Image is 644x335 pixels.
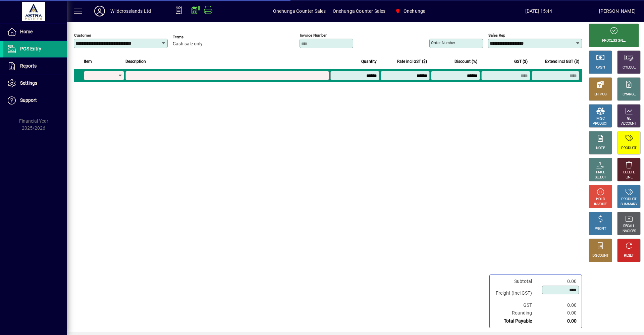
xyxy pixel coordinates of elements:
[3,75,67,92] a: Settings
[454,58,477,65] span: Discount (%)
[492,285,539,301] td: Freight (Incl GST)
[273,6,326,16] span: Onehunga Counter Sales
[621,197,636,202] div: PRODUCT
[602,38,626,43] div: PROCESS SALE
[621,202,637,207] div: SUMMARY
[622,229,636,234] div: INVOICES
[599,6,636,16] div: [PERSON_NAME]
[84,58,92,65] span: Item
[173,41,203,47] span: Cash sale only
[300,33,327,38] mat-label: Invoice number
[431,40,455,45] mat-label: Order number
[596,65,605,70] div: CASH
[623,170,635,175] div: DELETE
[539,278,579,285] td: 0.00
[514,58,528,65] span: GST ($)
[173,35,213,39] span: Terms
[596,170,605,175] div: PRICE
[595,175,606,180] div: SELECT
[20,80,37,86] span: Settings
[3,24,67,40] a: Home
[20,97,37,103] span: Support
[623,65,635,70] div: CHEQUE
[545,58,579,65] span: Extend incl GST ($)
[596,116,604,121] div: MISC
[492,317,539,325] td: Total Payable
[539,317,579,325] td: 0.00
[594,202,606,207] div: INVOICE
[404,6,426,16] span: Onehunga
[20,63,37,69] span: Reports
[3,92,67,109] a: Support
[492,301,539,309] td: GST
[392,5,428,17] span: Onehunga
[627,116,631,121] div: GL
[74,33,91,38] mat-label: Customer
[492,309,539,317] td: Rounding
[623,224,635,229] div: RECALL
[626,175,632,180] div: LINE
[595,226,606,232] div: PROFIT
[621,146,636,151] div: PRODUCT
[20,46,41,51] span: POS Entry
[492,278,539,285] td: Subtotal
[125,58,146,65] span: Description
[361,58,377,65] span: Quantity
[539,309,579,317] td: 0.00
[333,6,386,16] span: Onehunga Counter Sales
[623,92,636,97] div: CHARGE
[89,5,110,17] button: Profile
[539,301,579,309] td: 0.00
[621,121,637,126] div: ACCOUNT
[594,92,607,97] div: EFTPOS
[596,146,605,151] div: NOTE
[488,33,505,38] mat-label: Sales rep
[596,197,605,202] div: HOLD
[397,58,427,65] span: Rate incl GST ($)
[110,6,151,16] div: Wildcrosslands Ltd
[592,253,608,258] div: DISCOUNT
[624,253,634,258] div: RESET
[478,6,599,16] span: [DATE] 15:44
[3,58,67,75] a: Reports
[593,121,608,126] div: PRODUCT
[20,29,33,34] span: Home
